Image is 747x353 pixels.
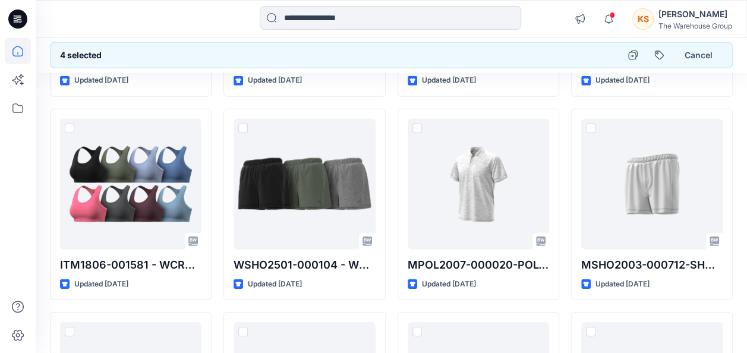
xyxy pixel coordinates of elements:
[74,278,128,291] p: Updated [DATE]
[422,278,476,291] p: Updated [DATE]
[408,257,549,273] p: MPOL2007-000020-POLO HHM SPACE DYE PS
[595,278,650,291] p: Updated [DATE]
[60,257,201,273] p: ITM1806-001581 - WCROP AI PLAIN CROP SS26
[422,74,476,87] p: Updated [DATE]
[658,21,732,30] div: The Warehouse Group
[74,74,128,87] p: Updated [DATE]
[674,44,723,65] button: Cancel
[248,74,302,87] p: Updated [DATE]
[595,74,650,87] p: Updated [DATE]
[658,7,732,21] div: [PERSON_NAME]
[60,48,102,62] h6: 4 selected
[248,278,302,291] p: Updated [DATE]
[632,8,654,30] div: KS
[234,257,375,273] p: WSHO2501-000104 - WSHO AI COMFORT SHORT Nett
[581,257,723,273] p: MSHO2003-000712-SHORT BC RUGGER PS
